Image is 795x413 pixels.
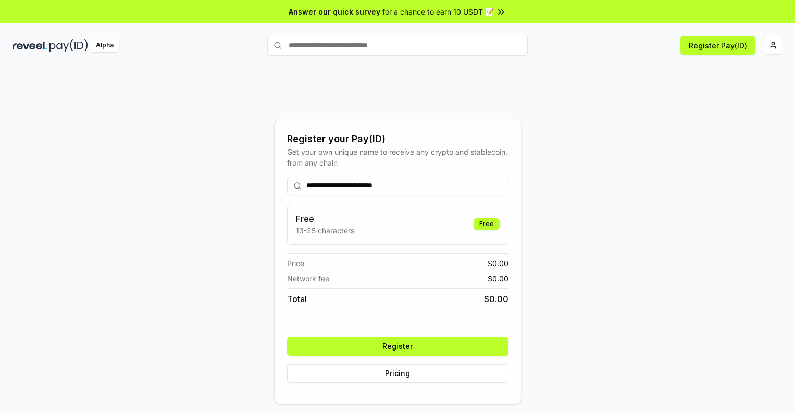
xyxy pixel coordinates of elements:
[488,258,508,269] span: $ 0.00
[287,258,304,269] span: Price
[474,218,500,230] div: Free
[287,364,508,383] button: Pricing
[484,293,508,305] span: $ 0.00
[90,39,119,52] div: Alpha
[13,39,47,52] img: reveel_dark
[296,225,354,236] p: 13-25 characters
[287,337,508,356] button: Register
[488,273,508,284] span: $ 0.00
[287,146,508,168] div: Get your own unique name to receive any crypto and stablecoin, from any chain
[287,293,307,305] span: Total
[382,6,494,17] span: for a chance to earn 10 USDT 📝
[49,39,88,52] img: pay_id
[287,132,508,146] div: Register your Pay(ID)
[680,36,755,55] button: Register Pay(ID)
[287,273,329,284] span: Network fee
[296,212,354,225] h3: Free
[289,6,380,17] span: Answer our quick survey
